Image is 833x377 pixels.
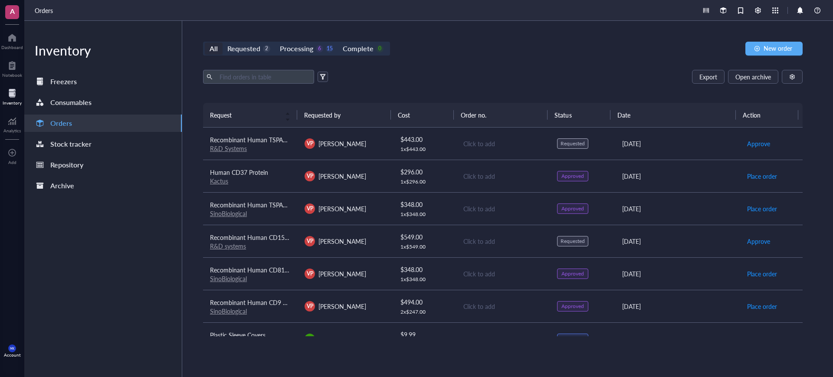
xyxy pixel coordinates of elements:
div: Repository [50,159,83,171]
div: Click to add [463,204,543,213]
td: 114-6835123-7605849 [456,322,550,355]
div: segmented control [203,42,390,56]
div: Approved [561,303,584,310]
span: [PERSON_NAME] [318,237,366,246]
a: SinoBiological [210,209,247,218]
a: Dashboard [1,31,23,50]
button: Approve [747,234,771,248]
span: Human CD37 Protein [210,168,268,177]
div: Requested [227,43,260,55]
th: Order no. [454,103,548,127]
div: $ 443.00 [400,134,449,144]
div: Ordered [563,335,582,342]
span: [PERSON_NAME] [318,204,366,213]
span: VP [307,172,313,180]
span: [PERSON_NAME] [318,139,366,148]
span: Receive [747,334,767,344]
div: 0 [376,45,384,52]
td: Click to add [456,225,550,257]
a: Consumables [24,94,182,111]
div: Approved [561,173,584,180]
span: Recombinant Human CD151 Fc Chimera Protein [210,233,341,242]
div: 1 x $ 443.00 [400,146,449,153]
button: Receive [747,332,768,346]
div: Approved [561,205,584,212]
div: Orders [50,117,72,129]
th: Cost [391,103,453,127]
span: New order [764,45,792,52]
div: [DATE] [622,269,733,279]
span: [PERSON_NAME] [318,334,366,343]
a: Kactus [210,177,228,185]
span: [PERSON_NAME] [318,269,366,278]
div: 114-6835123-7605849 [463,334,543,344]
button: New order [745,42,803,56]
span: Request [210,110,280,120]
div: Click to add [463,171,543,181]
span: Place order [747,204,777,213]
th: Action [736,103,799,127]
div: Click to add [463,269,543,279]
a: Archive [24,177,182,194]
div: Dashboard [1,45,23,50]
div: $ 9.99 [400,330,449,339]
div: Inventory [24,42,182,59]
td: Click to add [456,257,550,290]
a: Freezers [24,73,182,90]
span: Recombinant Human TSPAN14-LEL Fc Chimera Protein [210,135,359,144]
div: [DATE] [622,302,733,311]
span: Open archive [735,73,771,80]
div: Analytics [3,128,21,133]
span: VP [307,205,313,213]
button: Place order [747,169,777,183]
div: Notebook [2,72,22,78]
span: VP [307,302,313,310]
span: VP [307,237,313,245]
div: Click to add [463,236,543,246]
div: 2 [263,45,270,52]
div: Processing [280,43,313,55]
div: $ 348.00 [400,265,449,274]
div: Stock tracker [50,138,92,150]
div: $ 296.00 [400,167,449,177]
div: Requested [561,238,585,245]
th: Status [548,103,610,127]
div: Complete [343,43,373,55]
div: 1 x $ 549.00 [400,243,449,250]
button: Open archive [728,70,778,84]
button: Approve [747,137,771,151]
div: [DATE] [622,171,733,181]
a: SinoBiological [210,274,247,283]
div: Freezers [50,75,77,88]
span: Place order [747,171,777,181]
div: Click to add [463,139,543,148]
a: Repository [24,156,182,174]
span: [PERSON_NAME] [318,302,366,311]
div: 15 [326,45,333,52]
div: Inventory [3,100,22,105]
span: Recombinant Human CD9 Protein [210,298,302,307]
div: 1 x $ 348.00 [400,211,449,218]
td: Click to add [456,192,550,225]
div: 6 [316,45,323,52]
td: Click to add [456,290,550,322]
div: Account [4,352,21,357]
div: Requested [561,140,585,147]
div: 2 x $ 247.00 [400,308,449,315]
a: Analytics [3,114,21,133]
a: Stock tracker [24,135,182,153]
div: All [210,43,218,55]
a: Notebook [2,59,22,78]
span: Approve [747,139,770,148]
div: [DATE] [622,204,733,213]
span: Plastic Sleeve Covers [210,331,266,339]
span: BS [307,335,313,343]
div: $ 348.00 [400,200,449,209]
a: R&D systems [210,242,246,250]
div: Approved [561,270,584,277]
button: Place order [747,299,777,313]
div: [DATE] [622,236,733,246]
span: [PERSON_NAME] [318,172,366,180]
a: Inventory [3,86,22,105]
span: Place order [747,302,777,311]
